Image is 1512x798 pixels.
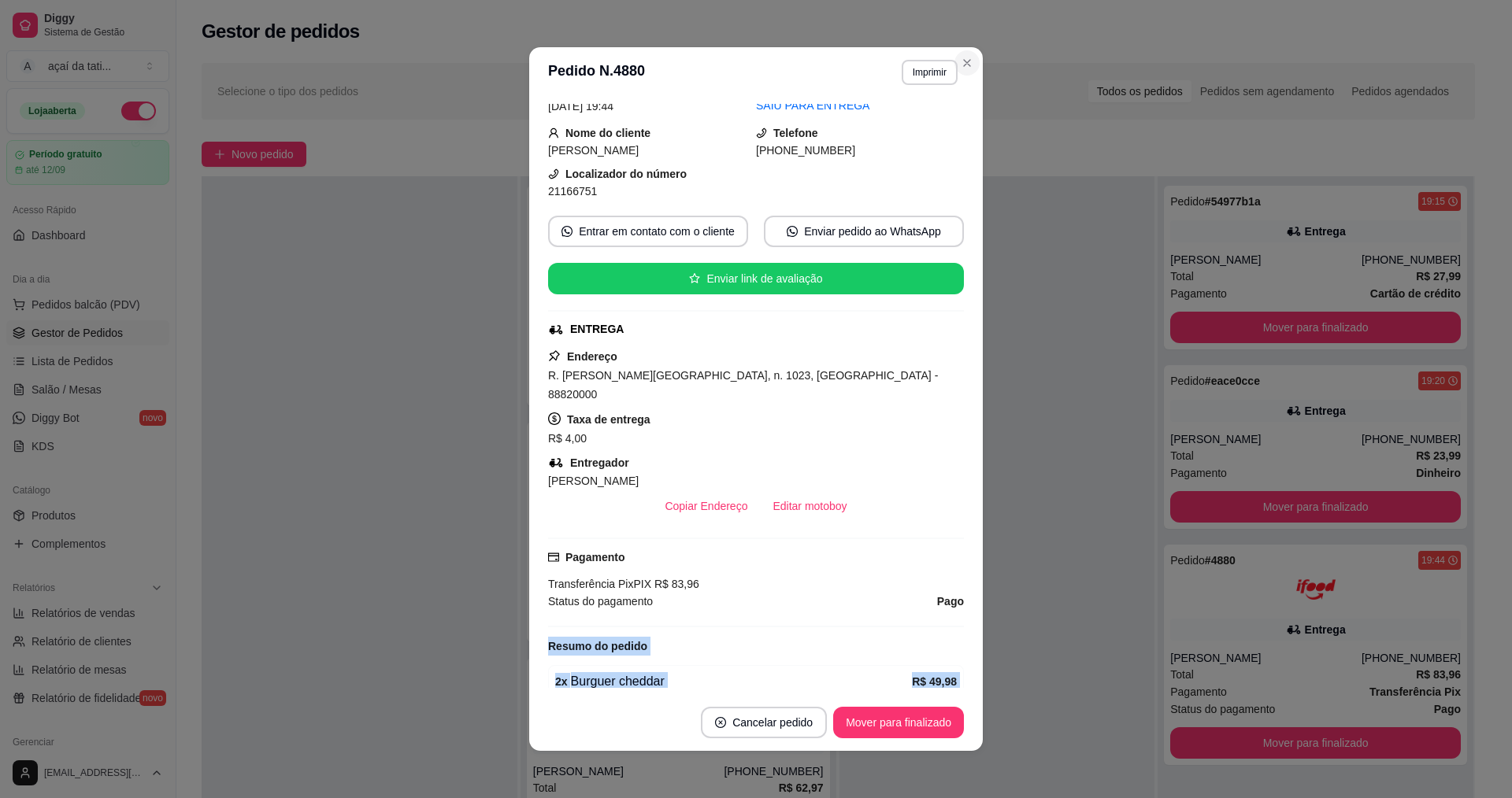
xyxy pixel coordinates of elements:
[548,432,587,445] span: R$ 4,00
[548,216,748,247] button: whats-appEntrar em contato com o cliente
[570,456,629,469] strong: Entregador
[548,640,647,652] strong: Resumo do pedido
[756,127,767,139] span: phone
[756,144,855,157] span: [PHONE_NUMBER]
[937,595,964,608] strong: Pago
[651,578,699,590] span: R$ 83,96
[548,412,561,425] span: dollar
[570,321,624,338] div: ENTREGA
[567,350,617,363] strong: Endereço
[548,349,561,362] span: pushpin
[701,707,827,738] button: close-circleCancelar pedido
[565,127,650,139] strong: Nome do cliente
[787,226,798,237] span: whats-app
[555,672,912,691] div: Burguer cheddar
[902,60,958,85] button: Imprimir
[954,50,980,76] button: Close
[548,185,597,198] span: 21166751
[548,552,559,563] span: credit-card
[652,490,760,522] button: Copiar Endereço
[548,60,645,85] h3: Pedido N. 4880
[561,226,573,237] span: whats-app
[548,369,938,401] span: R. [PERSON_NAME][GEOGRAPHIC_DATA], n. 1023, [GEOGRAPHIC_DATA] - 88820000
[548,593,653,610] span: Status do pagamento
[760,490,859,522] button: Editar motoboy
[548,127,559,139] span: user
[764,216,964,247] button: whats-appEnviar pedido ao WhatsApp
[555,675,568,688] strong: 2 x
[565,551,624,563] strong: Pagamento
[773,127,818,139] strong: Telefone
[567,413,650,426] strong: Taxa de entrega
[548,144,639,157] span: [PERSON_NAME]
[756,98,964,114] div: SAIU PARA ENTREGA
[565,168,687,180] strong: Localizador do número
[912,675,957,688] strong: R$ 49,98
[548,578,651,590] span: Transferência Pix PIX
[548,263,964,294] button: starEnviar link de avaliação
[548,100,613,113] span: [DATE] 19:44
[548,168,559,179] span: phone
[548,475,639,487] span: [PERSON_NAME]
[689,273,700,284] span: star
[833,707,964,738] button: Mover para finalizado
[715,717,726,728] span: close-circle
